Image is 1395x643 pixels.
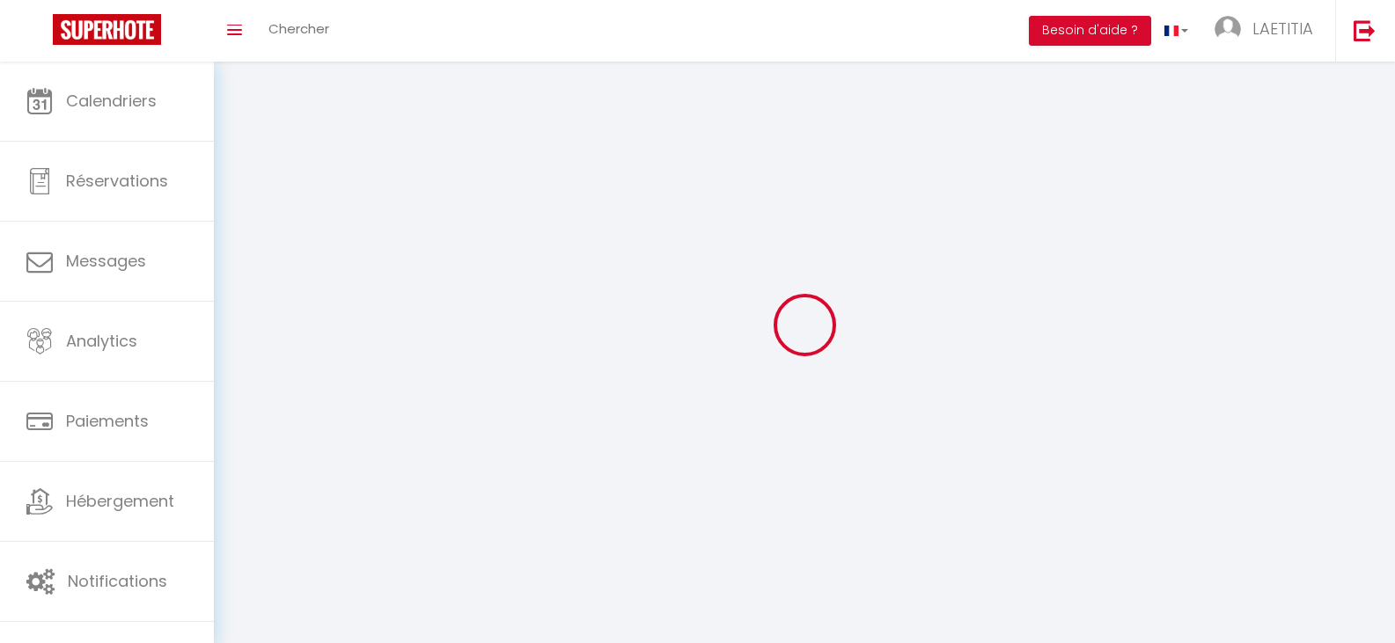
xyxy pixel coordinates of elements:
img: logout [1354,19,1376,41]
span: Paiements [66,410,149,432]
iframe: Chat [1320,564,1382,630]
img: Super Booking [53,14,161,45]
span: Messages [66,250,146,272]
button: Ouvrir le widget de chat LiveChat [14,7,67,60]
span: Hébergement [66,490,174,512]
span: LAETITIA [1252,18,1313,40]
span: Notifications [68,570,167,592]
span: Analytics [66,330,137,352]
span: Réservations [66,170,168,192]
img: ... [1215,16,1241,42]
span: Chercher [268,19,329,38]
button: Besoin d'aide ? [1029,16,1151,46]
span: Calendriers [66,90,157,112]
